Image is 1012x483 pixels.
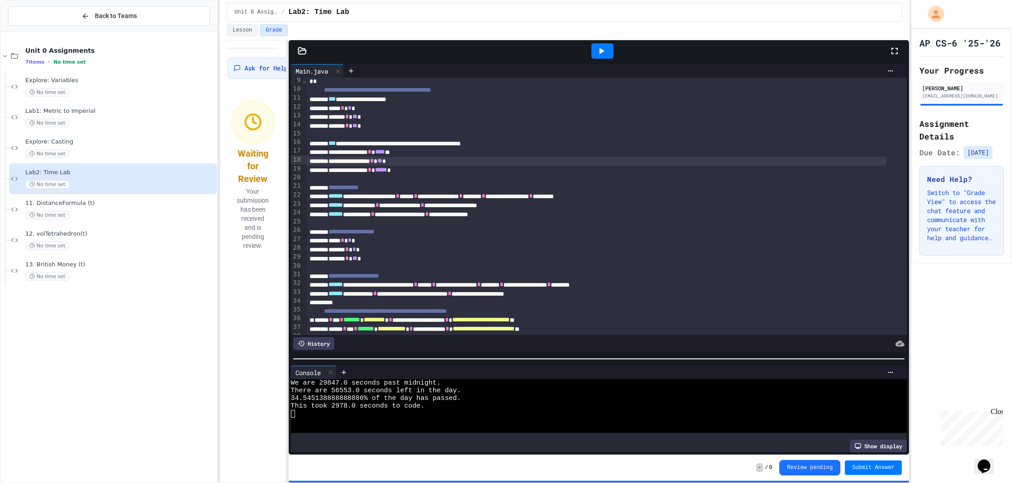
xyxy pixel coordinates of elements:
[769,464,772,471] span: 0
[291,200,302,209] div: 23
[291,155,302,164] div: 18
[291,181,302,190] div: 21
[964,146,993,159] span: [DATE]
[25,149,70,158] span: No time set
[291,93,302,102] div: 11
[48,58,50,65] span: •
[25,200,215,207] span: 11. DistanceFormula (t)
[756,463,763,472] span: -
[302,77,306,84] span: Fold line
[25,77,215,84] span: Explore: Variables
[291,252,302,261] div: 29
[919,147,960,158] span: Due Date:
[291,84,302,93] div: 10
[291,243,302,252] div: 28
[779,460,840,475] button: Review pending
[233,147,272,185] div: Waiting for Review
[288,7,349,18] span: Lab2: Time Lab
[25,138,215,146] span: Explore: Casting
[291,387,461,395] span: There are 56553.0 seconds left in the day.
[281,9,285,16] span: /
[291,173,302,181] div: 20
[291,323,302,332] div: 37
[25,59,44,65] span: 7 items
[291,76,302,84] div: 9
[291,288,302,297] div: 33
[919,37,1001,49] h1: AP CS-6 '25-'26
[765,464,768,471] span: /
[291,279,302,288] div: 32
[95,11,137,21] span: Back to Teams
[291,305,302,314] div: 35
[291,102,302,111] div: 12
[4,4,62,57] div: Chat with us now!Close
[291,332,302,341] div: 38
[937,408,1003,446] iframe: chat widget
[291,146,302,155] div: 17
[291,129,302,138] div: 15
[291,261,302,270] div: 30
[293,337,334,350] div: History
[291,164,302,173] div: 19
[291,226,302,235] div: 26
[25,241,70,250] span: No time set
[850,440,907,452] div: Show display
[25,230,215,238] span: 12. volTetrahedron(t)
[291,297,302,305] div: 34
[927,174,996,185] h3: Need Help?
[234,9,278,16] span: Unit 0 Assignments
[291,368,325,377] div: Console
[291,111,302,120] div: 13
[291,402,425,410] span: This took 2978.0 seconds to code.
[918,4,946,24] div: My Account
[291,314,302,323] div: 36
[927,188,996,242] p: Switch to "Grade View" to access the chat feature and communicate with your teacher for help and ...
[25,261,215,269] span: 13. British Money (t)
[291,395,461,402] span: 34.545138888888886% of the day has passed.
[291,366,337,379] div: Console
[852,464,895,471] span: Submit Answer
[25,107,215,115] span: Lab1: Metric to Imperial
[25,119,70,127] span: No time set
[25,88,70,97] span: No time set
[260,24,288,36] button: Grade
[845,460,902,475] button: Submit Answer
[233,187,272,250] p: Your submission has been received and is pending review.
[25,272,70,281] span: No time set
[291,64,344,78] div: Main.java
[291,379,441,387] span: We are 29847.0 seconds past midnight.
[922,93,1001,99] div: [EMAIL_ADDRESS][DOMAIN_NAME]
[291,217,302,226] div: 25
[25,169,215,176] span: Lab2: Time Lab
[291,66,333,76] div: Main.java
[25,46,215,55] span: Unit 0 Assignments
[291,208,302,217] div: 24
[919,117,1004,143] h2: Assignment Details
[974,447,1003,474] iframe: chat widget
[291,190,302,200] div: 22
[291,138,302,147] div: 16
[25,211,70,219] span: No time set
[922,84,1001,92] div: [PERSON_NAME]
[919,64,1004,77] h2: Your Progress
[8,6,210,26] button: Back to Teams
[291,120,302,129] div: 14
[227,24,258,36] button: Lesson
[244,64,288,73] span: Ask for Help
[25,180,70,189] span: No time set
[291,270,302,279] div: 31
[291,235,302,244] div: 27
[53,59,86,65] span: No time set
